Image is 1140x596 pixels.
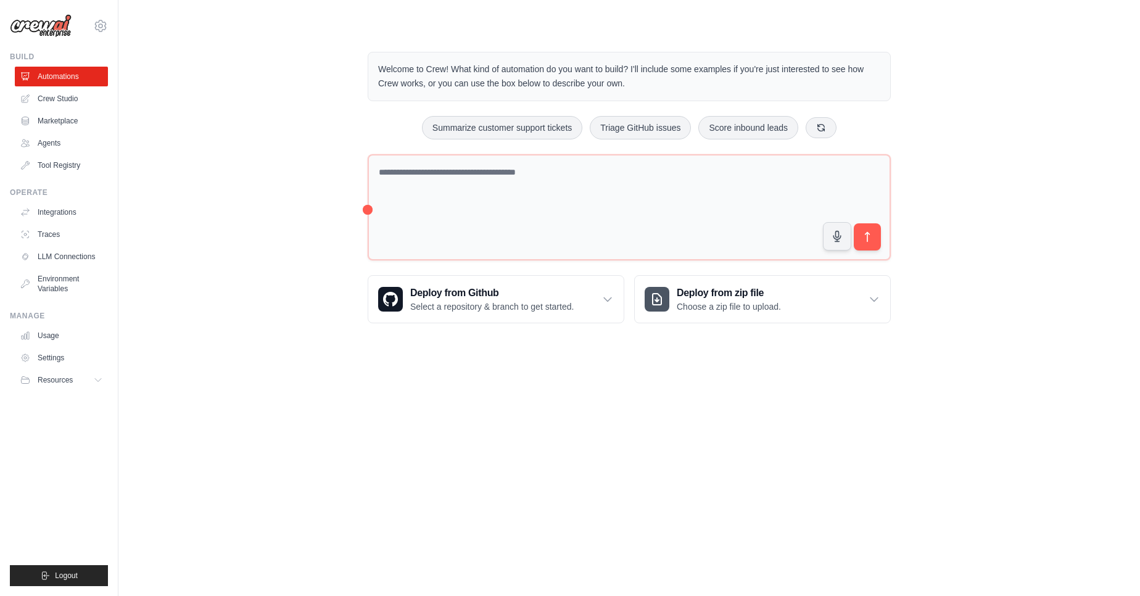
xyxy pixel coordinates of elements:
[15,348,108,368] a: Settings
[15,67,108,86] a: Automations
[15,89,108,109] a: Crew Studio
[10,188,108,197] div: Operate
[378,62,880,91] p: Welcome to Crew! What kind of automation do you want to build? I'll include some examples if you'...
[677,286,781,300] h3: Deploy from zip file
[10,565,108,586] button: Logout
[422,116,582,139] button: Summarize customer support tickets
[677,300,781,313] p: Choose a zip file to upload.
[15,326,108,346] a: Usage
[410,300,574,313] p: Select a repository & branch to get started.
[10,311,108,321] div: Manage
[15,155,108,175] a: Tool Registry
[410,286,574,300] h3: Deploy from Github
[590,116,691,139] button: Triage GitHub issues
[15,225,108,244] a: Traces
[15,111,108,131] a: Marketplace
[38,375,73,385] span: Resources
[15,133,108,153] a: Agents
[698,116,798,139] button: Score inbound leads
[55,571,78,581] span: Logout
[10,14,72,38] img: Logo
[15,247,108,267] a: LLM Connections
[10,52,108,62] div: Build
[15,370,108,390] button: Resources
[15,202,108,222] a: Integrations
[15,269,108,299] a: Environment Variables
